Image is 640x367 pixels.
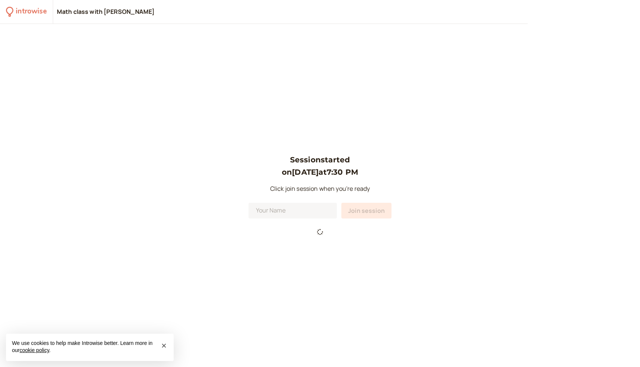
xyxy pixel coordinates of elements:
[161,340,167,351] span: ×
[341,203,391,218] button: Join session
[16,6,46,18] div: introwise
[348,207,385,215] span: Join session
[6,334,174,361] div: We use cookies to help make Introwise better. Learn more in our .
[249,184,391,194] p: Click join session when you're ready
[249,203,337,218] input: Your Name
[57,8,155,16] div: Math class with [PERSON_NAME]
[249,154,391,178] h3: Session started on [DATE] at 7:30 PM
[158,340,170,352] button: Close this notice
[19,347,49,353] a: cookie policy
